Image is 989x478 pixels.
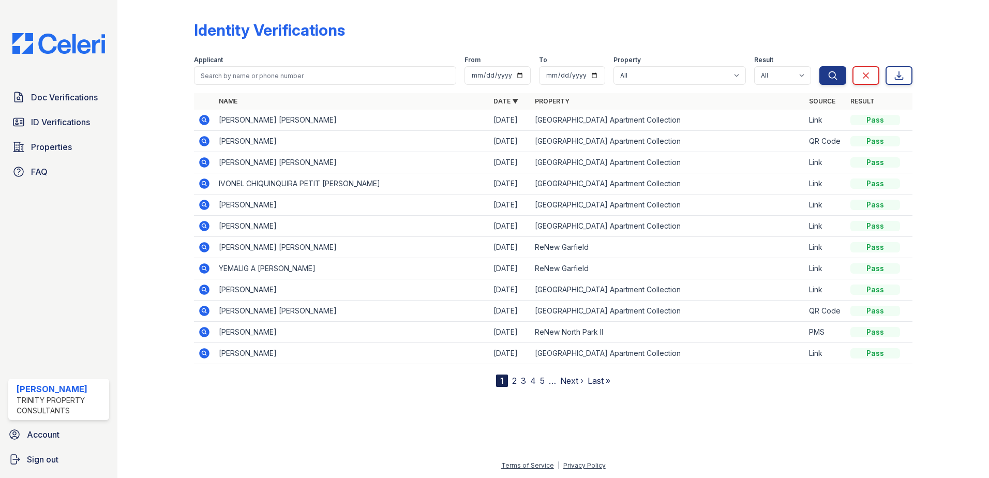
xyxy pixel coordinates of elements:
[560,376,583,386] a: Next ›
[489,195,531,216] td: [DATE]
[31,166,48,178] span: FAQ
[215,173,489,195] td: IVONEL CHIQUINQUIRA PETIT [PERSON_NAME]
[215,152,489,173] td: [PERSON_NAME] [PERSON_NAME]
[563,461,606,469] a: Privacy Policy
[805,131,846,152] td: QR Code
[8,112,109,132] a: ID Verifications
[531,173,805,195] td: [GEOGRAPHIC_DATA] Apartment Collection
[549,375,556,387] span: …
[219,97,237,105] a: Name
[27,453,58,466] span: Sign out
[8,161,109,182] a: FAQ
[489,131,531,152] td: [DATE]
[850,136,900,146] div: Pass
[613,56,641,64] label: Property
[215,322,489,343] td: [PERSON_NAME]
[215,279,489,301] td: [PERSON_NAME]
[805,258,846,279] td: Link
[535,97,570,105] a: Property
[850,327,900,337] div: Pass
[805,216,846,237] td: Link
[809,97,835,105] a: Source
[805,110,846,131] td: Link
[754,56,773,64] label: Result
[31,116,90,128] span: ID Verifications
[531,322,805,343] td: ReNew North Park II
[464,56,481,64] label: From
[850,115,900,125] div: Pass
[539,56,547,64] label: To
[31,91,98,103] span: Doc Verifications
[215,216,489,237] td: [PERSON_NAME]
[4,449,113,470] a: Sign out
[805,152,846,173] td: Link
[530,376,536,386] a: 4
[489,301,531,322] td: [DATE]
[493,97,518,105] a: Date ▼
[8,87,109,108] a: Doc Verifications
[531,301,805,322] td: [GEOGRAPHIC_DATA] Apartment Collection
[521,376,526,386] a: 3
[531,195,805,216] td: [GEOGRAPHIC_DATA] Apartment Collection
[27,428,59,441] span: Account
[531,131,805,152] td: [GEOGRAPHIC_DATA] Apartment Collection
[17,383,105,395] div: [PERSON_NAME]
[17,395,105,416] div: Trinity Property Consultants
[850,221,900,231] div: Pass
[531,258,805,279] td: ReNew Garfield
[489,152,531,173] td: [DATE]
[489,216,531,237] td: [DATE]
[805,322,846,343] td: PMS
[489,173,531,195] td: [DATE]
[805,279,846,301] td: Link
[215,258,489,279] td: YEMALIG A [PERSON_NAME]
[531,152,805,173] td: [GEOGRAPHIC_DATA] Apartment Collection
[850,306,900,316] div: Pass
[850,178,900,189] div: Pass
[215,110,489,131] td: [PERSON_NAME] [PERSON_NAME]
[850,157,900,168] div: Pass
[512,376,517,386] a: 2
[489,110,531,131] td: [DATE]
[215,301,489,322] td: [PERSON_NAME] [PERSON_NAME]
[531,237,805,258] td: ReNew Garfield
[558,461,560,469] div: |
[531,216,805,237] td: [GEOGRAPHIC_DATA] Apartment Collection
[489,279,531,301] td: [DATE]
[489,237,531,258] td: [DATE]
[489,343,531,364] td: [DATE]
[496,375,508,387] div: 1
[489,322,531,343] td: [DATE]
[215,131,489,152] td: [PERSON_NAME]
[489,258,531,279] td: [DATE]
[531,279,805,301] td: [GEOGRAPHIC_DATA] Apartment Collection
[31,141,72,153] span: Properties
[850,348,900,358] div: Pass
[531,110,805,131] td: [GEOGRAPHIC_DATA] Apartment Collection
[805,173,846,195] td: Link
[4,33,113,54] img: CE_Logo_Blue-a8612792a0a2168367f1c8372b55b34899dd931a85d93a1a3d3e32e68fde9ad4.png
[805,195,846,216] td: Link
[805,301,846,322] td: QR Code
[588,376,610,386] a: Last »
[805,237,846,258] td: Link
[194,66,456,85] input: Search by name or phone number
[194,56,223,64] label: Applicant
[531,343,805,364] td: [GEOGRAPHIC_DATA] Apartment Collection
[850,200,900,210] div: Pass
[8,137,109,157] a: Properties
[4,424,113,445] a: Account
[540,376,545,386] a: 5
[850,263,900,274] div: Pass
[215,195,489,216] td: [PERSON_NAME]
[850,242,900,252] div: Pass
[805,343,846,364] td: Link
[850,285,900,295] div: Pass
[850,97,875,105] a: Result
[501,461,554,469] a: Terms of Service
[194,21,345,39] div: Identity Verifications
[215,237,489,258] td: [PERSON_NAME] [PERSON_NAME]
[215,343,489,364] td: [PERSON_NAME]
